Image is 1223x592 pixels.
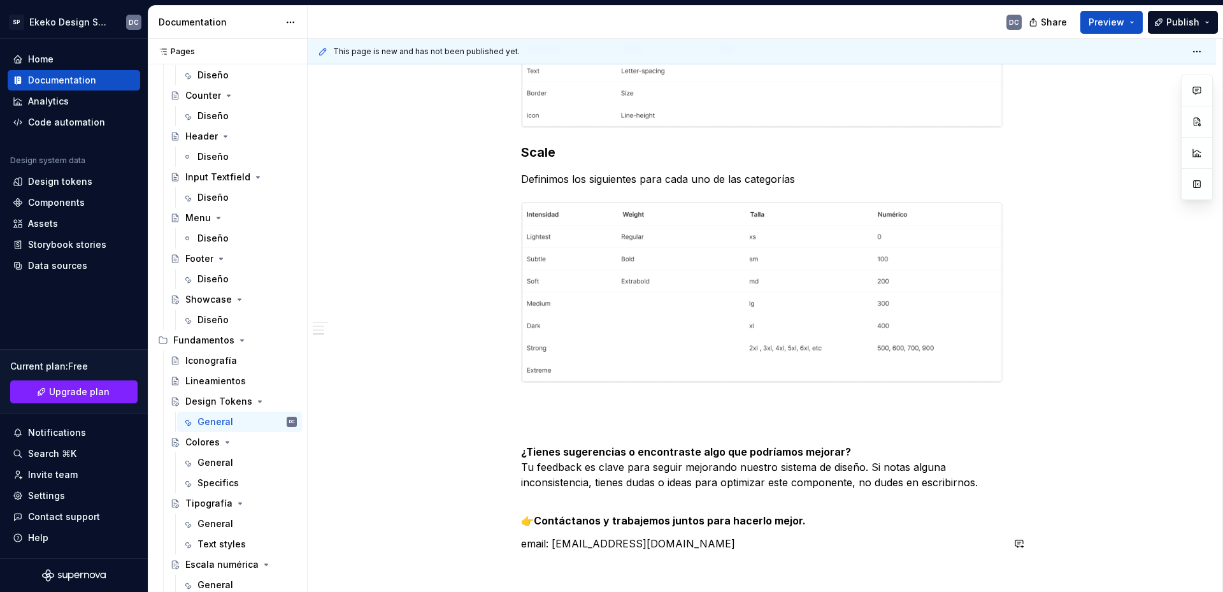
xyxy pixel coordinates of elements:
div: Data sources [28,259,87,272]
a: Lineamientos [165,371,302,391]
div: Diseño [197,191,229,204]
a: Design Tokens [165,391,302,412]
a: Diseño [177,269,302,289]
div: General [197,415,233,428]
p: Tu feedback es clave para seguir mejorando nuestro sistema de diseño. Si notas alguna inconsisten... [521,444,1003,490]
div: Pages [153,47,195,57]
a: Storybook stories [8,235,140,255]
div: Settings [28,489,65,502]
a: Escala numérica [165,554,302,575]
a: Diseño [177,187,302,208]
div: Fundamentos [153,330,302,350]
a: Invite team [8,465,140,485]
div: Counter [185,89,221,102]
div: Lineamientos [185,375,246,387]
a: Input Textfield [165,167,302,187]
div: Documentation [28,74,96,87]
div: Documentation [159,16,279,29]
div: DC [1009,17,1019,27]
div: Invite team [28,468,78,481]
a: Design tokens [8,171,140,192]
button: Share [1022,11,1075,34]
div: Current plan : Free [10,360,138,373]
div: Notifications [28,426,86,439]
div: Contact support [28,510,100,523]
button: SPEkeko Design SystemDC [3,8,145,36]
div: Tipografía [185,497,232,510]
a: Components [8,192,140,213]
div: Design Tokens [185,395,252,408]
div: Diseño [197,314,229,326]
div: Text styles [197,538,246,551]
div: Help [28,531,48,544]
div: General [197,456,233,469]
a: Diseño [177,147,302,167]
a: Analytics [8,91,140,112]
img: 8aeb99bb-fc02-4450-b9dd-31e2b58bcc78.jpg [522,203,1002,382]
a: GeneralDC [177,412,302,432]
button: Preview [1080,11,1143,34]
a: Header [165,126,302,147]
a: Showcase [165,289,302,310]
span: Share [1041,16,1067,29]
div: Search ⌘K [28,447,76,460]
div: Fundamentos [173,334,234,347]
div: Storybook stories [28,238,106,251]
a: Footer [165,249,302,269]
div: DC [289,415,295,428]
a: Diseño [177,228,302,249]
span: Publish [1166,16,1199,29]
div: Diseño [197,69,229,82]
div: General [197,517,233,530]
div: Design system data [10,155,85,166]
a: Colores [165,432,302,452]
button: Search ⌘K [8,444,140,464]
h3: Scale [521,143,1003,161]
div: Header [185,130,218,143]
div: Home [28,53,54,66]
a: Settings [8,486,140,506]
span: Upgrade plan [49,386,110,398]
p: 👉 [521,498,1003,528]
div: General [197,579,233,591]
div: Diseño [197,110,229,122]
button: Contact support [8,507,140,527]
div: Menu [185,212,211,224]
a: Specifics [177,473,302,493]
a: Data sources [8,256,140,276]
div: Ekeko Design System [29,16,111,29]
a: Diseño [177,65,302,85]
div: Specifics [197,477,239,489]
a: Counter [165,85,302,106]
a: Home [8,49,140,69]
svg: Supernova Logo [42,569,106,582]
a: Tipografía [165,493,302,514]
a: Diseño [177,310,302,330]
a: Text styles [177,534,302,554]
div: Escala numérica [185,558,259,571]
div: Analytics [28,95,69,108]
div: Assets [28,217,58,230]
div: SP [9,15,24,30]
div: Diseño [197,273,229,285]
div: Colores [185,436,220,449]
button: Help [8,528,140,548]
a: Code automation [8,112,140,133]
a: Assets [8,213,140,234]
strong: ¿Tienes sugerencias o encontraste algo que podríamos mejorar? [521,445,851,458]
p: Definimos los siguientes para cada uno de las categorías [521,171,1003,187]
a: Iconografía [165,350,302,371]
div: Diseño [197,232,229,245]
div: Components [28,196,85,209]
a: General [177,514,302,534]
button: Publish [1148,11,1218,34]
div: Code automation [28,116,105,129]
a: Diseño [177,106,302,126]
a: Documentation [8,70,140,90]
div: Diseño [197,150,229,163]
div: Iconografía [185,354,237,367]
div: DC [129,17,139,27]
div: Input Textfield [185,171,250,184]
strong: Contáctanos y trabajemos juntos para hacerlo mejor. [534,514,806,527]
